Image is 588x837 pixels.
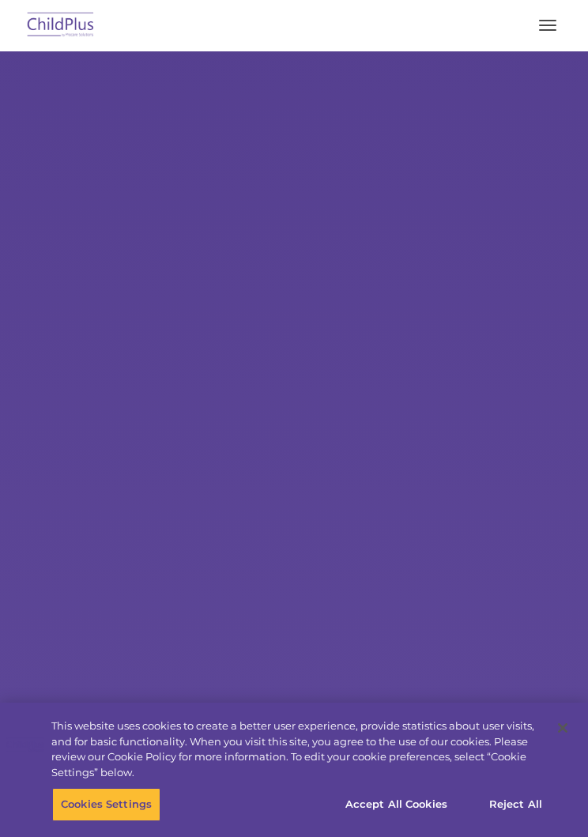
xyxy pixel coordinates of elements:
[24,7,98,44] img: ChildPlus by Procare Solutions
[466,788,565,821] button: Reject All
[545,711,580,745] button: Close
[52,788,160,821] button: Cookies Settings
[337,788,456,821] button: Accept All Cookies
[51,718,546,780] div: This website uses cookies to create a better user experience, provide statistics about user visit...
